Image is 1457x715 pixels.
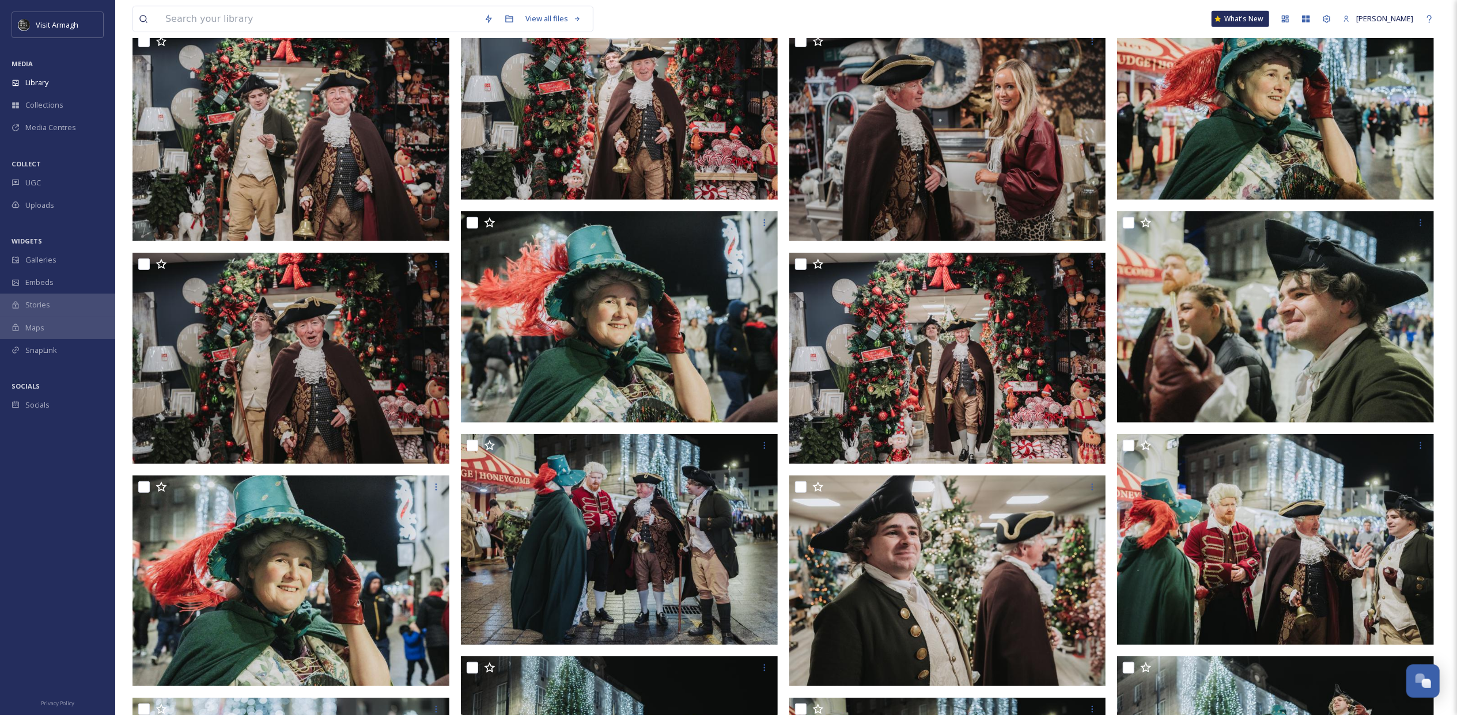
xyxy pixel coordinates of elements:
[12,237,42,245] span: WIDGETS
[25,200,54,211] span: Uploads
[25,322,44,333] span: Maps
[41,695,74,709] a: Privacy Policy
[25,77,48,88] span: Library
[25,277,54,288] span: Embeds
[520,7,587,30] a: View all files
[25,254,56,265] span: Galleries
[1406,664,1440,698] button: Open Chat
[133,253,449,464] img: ext_1743716510.877411_patrick@patrickhughesphoto.com-A7406623.jpg
[160,6,478,32] input: Search your library
[789,475,1106,686] img: ext_1743716502.761024_patrick@patrickhughesphoto.com-A7406606.jpg
[461,211,778,423] img: ext_1743716505.265706_patrick@patrickhughesphoto.com-A7406595.jpg
[1117,434,1434,645] img: ext_1743716493.580479_patrick@patrickhughesphoto.com-A7406559.jpg
[25,345,57,356] span: SnapLink
[133,475,449,686] img: ext_1743716505.848555_patrick@patrickhughesphoto.com-A7406593.jpg
[1356,13,1413,24] span: [PERSON_NAME]
[789,30,1106,241] img: ext_1743716511.746918_patrick@patrickhughesphoto.com-A7406634.jpg
[25,400,50,410] span: Socials
[25,122,76,133] span: Media Centres
[1337,7,1419,30] a: [PERSON_NAME]
[461,434,778,645] img: ext_1743716495.185813_patrick@patrickhughesphoto.com-A7406564.jpg
[25,299,50,310] span: Stories
[789,253,1106,464] img: ext_1743716509.03706_patrick@patrickhughesphoto.com-A7406614.jpg
[12,382,40,390] span: SOCIALS
[18,19,30,31] img: THE-FIRST-PLACE-VISIT-ARMAGH.COM-BLACK.jpg
[12,159,41,168] span: COLLECT
[25,100,63,111] span: Collections
[12,59,33,68] span: MEDIA
[133,30,449,241] img: ext_1743716516.299244_patrick@patrickhughesphoto.com-A7406652.jpg
[1212,11,1269,27] a: What's New
[36,20,78,30] span: Visit Armagh
[41,699,74,707] span: Privacy Policy
[1117,211,1434,423] img: ext_1743716502.613661_patrick@patrickhughesphoto.com-A7406591.jpg
[25,177,41,188] span: UGC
